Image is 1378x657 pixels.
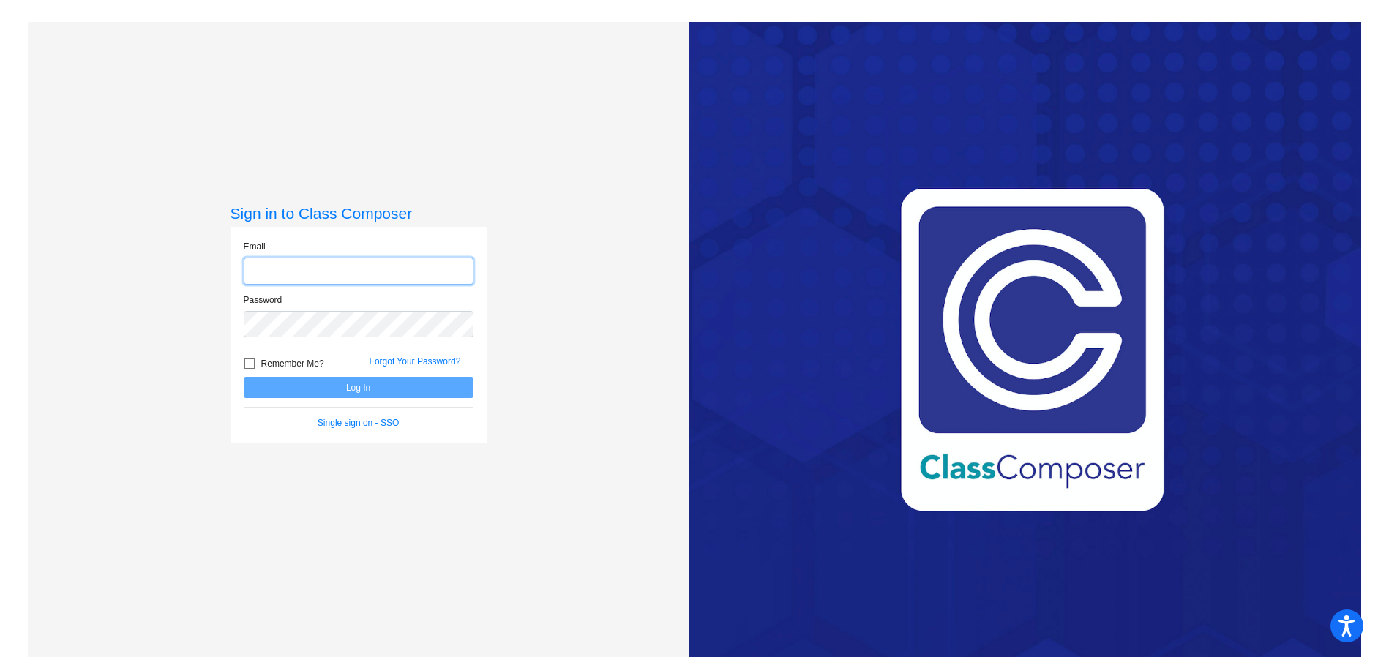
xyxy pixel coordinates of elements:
h3: Sign in to Class Composer [231,204,487,222]
a: Single sign on - SSO [318,418,399,428]
label: Email [244,240,266,253]
label: Password [244,293,282,307]
span: Remember Me? [261,355,324,372]
button: Log In [244,377,473,398]
a: Forgot Your Password? [370,356,461,367]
